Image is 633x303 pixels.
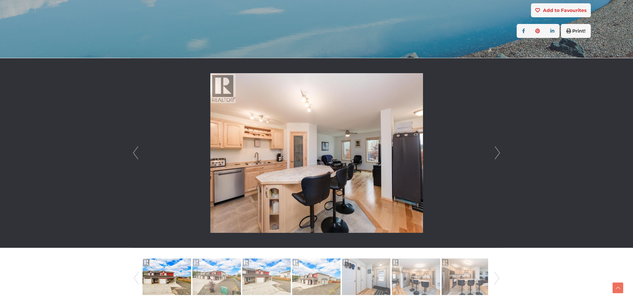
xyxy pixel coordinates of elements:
[131,58,141,248] a: Prev
[492,256,502,301] a: Next
[192,258,241,296] img: Property-28759179-Photo-2.jpg
[242,258,291,296] img: Property-28759179-Photo-3.jpg
[492,58,502,248] a: Next
[531,3,591,17] button: Add to Favourites
[143,258,191,296] img: Property-28759179-Photo-1.jpg
[442,258,490,296] img: Property-28759179-Photo-7.jpg
[543,7,586,13] strong: Add to Favourites
[561,24,591,38] button: Print!
[392,258,440,296] img: Property-28759179-Photo-6.jpg
[292,258,341,296] img: Property-28759179-Photo-4.jpg
[342,258,390,296] img: Property-28759179-Photo-5.jpg
[131,256,141,301] a: Prev
[572,28,585,34] strong: Print!
[210,73,423,233] img: 1-19 Bailey Place, Whitehorse, Yukon Y1A 0K8 - Photo 9 - 16748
